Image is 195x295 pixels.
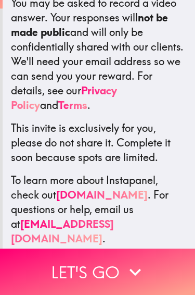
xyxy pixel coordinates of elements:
a: [DOMAIN_NAME] [56,188,148,201]
p: To learn more about Instapanel, check out . For questions or help, email us at . [11,173,187,246]
a: Terms [58,99,87,112]
a: [EMAIL_ADDRESS][DOMAIN_NAME] [11,217,114,245]
p: This invite is exclusively for you, please do not share it. Complete it soon because spots are li... [11,121,187,165]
